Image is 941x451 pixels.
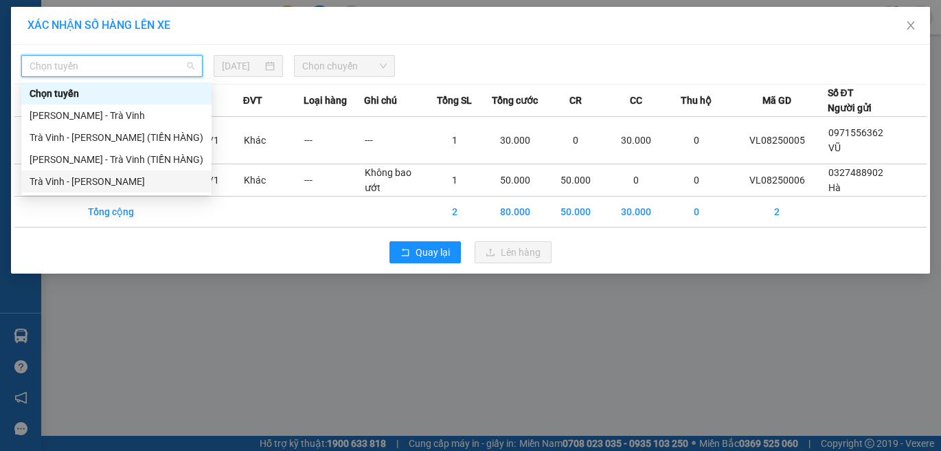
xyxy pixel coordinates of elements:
button: uploadLên hàng [475,241,552,263]
td: 30.000 [485,117,545,164]
div: Hồ Chí Minh - Trà Vinh [21,104,212,126]
td: 50.000 [545,164,606,197]
span: Chọn tuyến [30,56,194,76]
td: 0 [666,164,727,197]
td: Khác [243,117,304,164]
div: [PERSON_NAME] - Trà Vinh [30,108,203,123]
td: 30.000 [606,117,666,164]
span: VŨ [828,142,841,153]
td: --- [364,117,424,164]
td: 2 [727,197,827,228]
td: --- [304,164,364,197]
button: rollbackQuay lại [389,241,461,263]
div: Trà Vinh - Hồ Chí Minh [21,170,212,192]
span: Chọn chuyến [302,56,387,76]
span: CR [569,93,582,108]
td: 0 [666,117,727,164]
span: ĐVT [243,93,262,108]
span: CC [630,93,642,108]
div: [PERSON_NAME] - Trà Vinh (TIỀN HÀNG) [30,152,203,167]
span: Tổng SL [437,93,472,108]
div: Chọn tuyến [21,82,212,104]
td: VL08250006 [727,164,827,197]
div: Trà Vinh - [PERSON_NAME] (TIỀN HÀNG) [30,130,203,145]
div: Chọn tuyến [30,86,203,101]
td: 1 [424,164,485,197]
span: 0971556362 [828,127,883,138]
div: Hồ Chí Minh - Trà Vinh (TIỀN HÀNG) [21,148,212,170]
input: 13/08/2025 [222,58,262,74]
td: 80.000 [485,197,545,228]
td: 30.000 [606,197,666,228]
td: 50.000 [485,164,545,197]
td: 2 [424,197,485,228]
span: Ghi chú [364,93,397,108]
span: rollback [400,247,410,258]
td: Khác [243,164,304,197]
span: Mã GD [762,93,791,108]
div: Trà Vinh - Hồ Chí Minh (TIỀN HÀNG) [21,126,212,148]
td: 0 [606,164,666,197]
span: Loại hàng [304,93,347,108]
div: Số ĐT Người gửi [828,85,872,115]
td: 50.000 [545,197,606,228]
span: Thu hộ [681,93,712,108]
span: XÁC NHẬN SỐ HÀNG LÊN XE [27,19,170,32]
span: Tổng cước [492,93,538,108]
button: Close [892,7,930,45]
div: Trà Vinh - [PERSON_NAME] [30,174,203,189]
td: VL08250005 [727,117,827,164]
span: Hà [828,182,841,193]
td: --- [304,117,364,164]
td: Tổng cộng [87,197,167,228]
td: Không bao ướt [364,164,424,197]
span: Quay lại [416,245,450,260]
span: close [905,20,916,31]
td: 0 [545,117,606,164]
td: 1 [424,117,485,164]
span: 0327488902 [828,167,883,178]
td: 0 [666,197,727,228]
